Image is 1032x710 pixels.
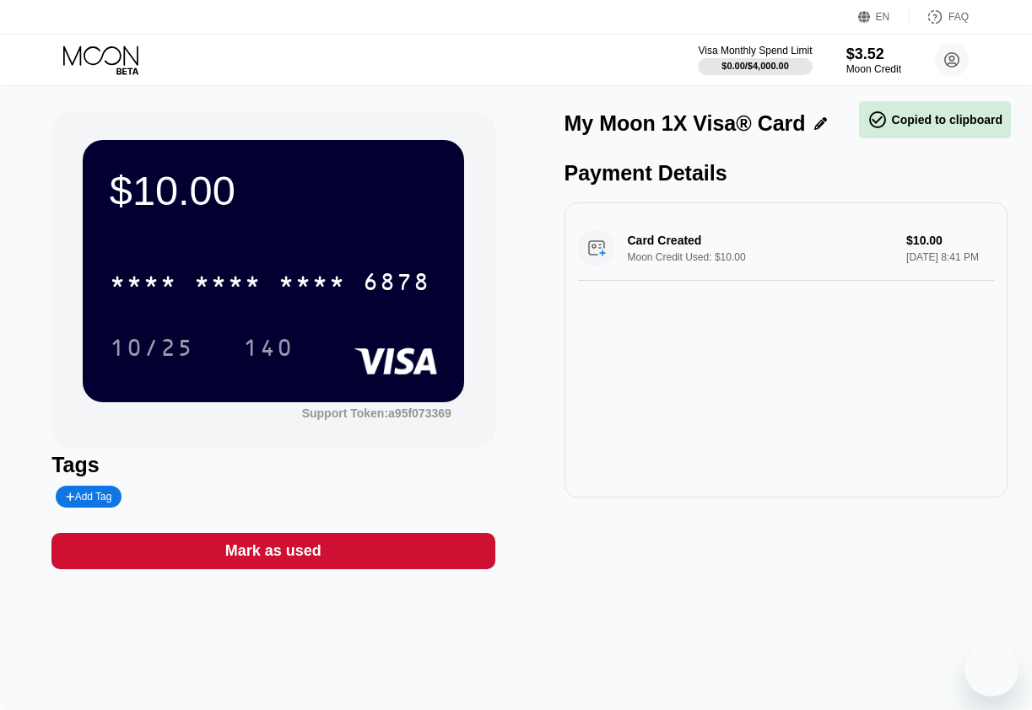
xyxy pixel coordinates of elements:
div: 10/25 [97,326,207,368]
div: EN [876,11,890,23]
div: Visa Monthly Spend Limit$0.00/$4,000.00 [698,45,812,75]
div: FAQ [948,11,969,23]
iframe: Button to launch messaging window [964,643,1018,697]
div: Support Token: a95f073369 [302,406,451,420]
div: FAQ [910,8,969,25]
div: EN [858,8,910,25]
div: $0.00 / $4,000.00 [721,61,789,71]
div: Mark as used [51,533,494,569]
div: Payment Details [565,161,1008,186]
div: 6878 [363,271,430,298]
div: Support Token:a95f073369 [302,406,451,420]
div: 140 [230,326,306,368]
span:  [867,110,888,130]
div: 10/25 [110,336,194,363]
div: Add Tag [66,491,111,503]
div: $3.52Moon Credit [846,46,901,75]
div: Tags [51,453,494,477]
div: $3.52 [846,46,901,63]
div: My Moon 1X Visa® Card [565,111,806,136]
div: Copied to clipboard [867,110,1002,130]
div: Visa Monthly Spend Limit [698,45,812,56]
div: 140 [243,336,294,363]
div: Mark as used [225,541,321,561]
div: Add Tag [56,486,122,508]
div: $10.00 [110,167,437,214]
div: Moon Credit [846,63,901,75]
